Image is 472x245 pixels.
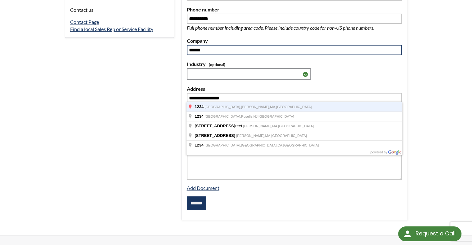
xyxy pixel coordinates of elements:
span: [GEOGRAPHIC_DATA] [276,105,312,109]
span: CA, [277,143,283,147]
div: Request a Call [415,226,455,241]
span: [PERSON_NAME], [241,105,270,109]
a: Find a local Sales Rep or Service Facility [70,26,153,32]
span: 1234 [195,104,204,109]
p: Full phone number including area code. Please include country code for non-US phone numbers. [187,24,395,32]
p: Contact us: [70,6,169,14]
span: MA, [272,124,278,128]
label: Phone number [187,6,402,14]
img: round button [402,229,412,239]
span: [GEOGRAPHIC_DATA], [241,143,278,147]
span: NJ, [253,115,258,118]
span: [STREET_ADDRESS] [195,133,235,138]
span: [GEOGRAPHIC_DATA] [278,124,314,128]
span: [STREET_ADDRESS] [195,124,235,128]
span: 1234 [195,114,204,119]
label: Company [187,37,402,45]
span: MA, [265,134,271,138]
span: [PERSON_NAME], [236,134,265,138]
span: 1234 [195,143,204,147]
a: Add Document [187,185,219,191]
span: MA, [270,105,276,109]
span: [GEOGRAPHIC_DATA], [205,115,241,118]
span: [GEOGRAPHIC_DATA], [205,105,241,109]
span: [PERSON_NAME], [243,124,272,128]
label: Industry [187,60,402,68]
span: Roselle, [241,115,254,118]
label: Address [187,85,402,93]
span: [GEOGRAPHIC_DATA] [271,134,307,138]
span: [GEOGRAPHIC_DATA] [258,115,294,118]
span: [GEOGRAPHIC_DATA], [205,143,241,147]
a: Contact Page [70,19,99,25]
span: reet [195,124,243,128]
div: Request a Call [398,226,461,241]
span: [GEOGRAPHIC_DATA] [283,143,319,147]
